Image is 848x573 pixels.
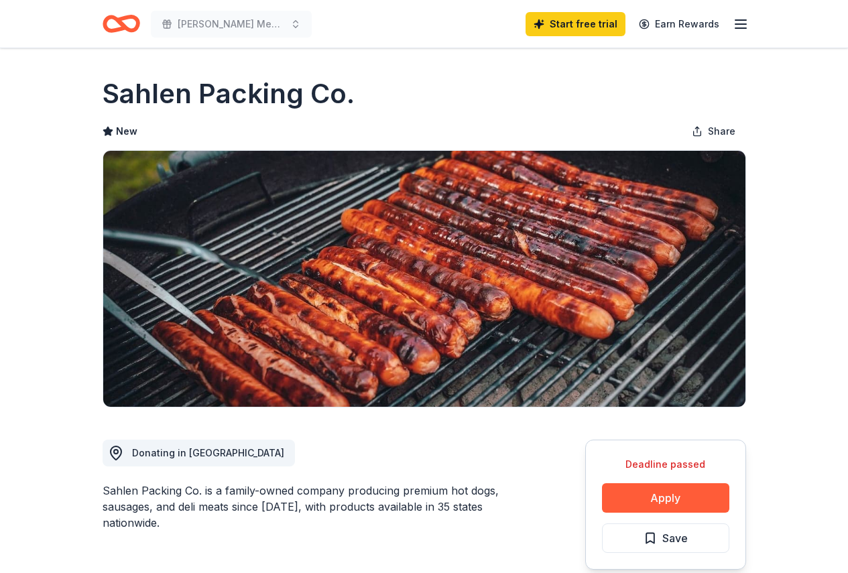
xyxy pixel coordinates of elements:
[103,75,355,113] h1: Sahlen Packing Co.
[662,529,688,547] span: Save
[681,118,746,145] button: Share
[132,447,284,458] span: Donating in [GEOGRAPHIC_DATA]
[103,483,521,531] div: Sahlen Packing Co. is a family-owned company producing premium hot dogs, sausages, and deli meats...
[103,151,745,407] img: Image for Sahlen Packing Co.
[708,123,735,139] span: Share
[602,483,729,513] button: Apply
[116,123,137,139] span: New
[602,523,729,553] button: Save
[151,11,312,38] button: [PERSON_NAME] Memorial Golf Tournament
[631,12,727,36] a: Earn Rewards
[526,12,625,36] a: Start free trial
[103,8,140,40] a: Home
[602,456,729,472] div: Deadline passed
[178,16,285,32] span: [PERSON_NAME] Memorial Golf Tournament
